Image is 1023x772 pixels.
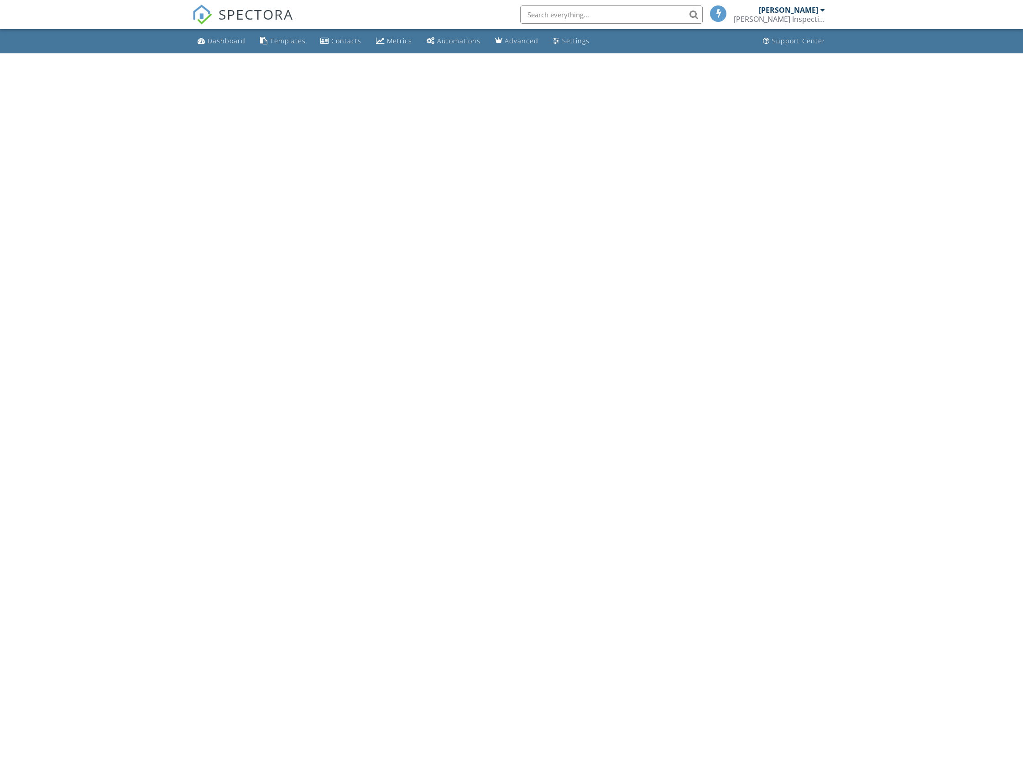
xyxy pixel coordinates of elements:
div: Support Center [772,36,825,45]
div: Advanced [505,36,538,45]
div: Templates [270,36,306,45]
a: Dashboard [194,33,249,50]
div: Contacts [331,36,361,45]
img: The Best Home Inspection Software - Spectora [192,5,212,25]
span: SPECTORA [219,5,293,24]
div: Settings [562,36,590,45]
a: Metrics [372,33,416,50]
div: [PERSON_NAME] [759,5,818,15]
a: Contacts [317,33,365,50]
div: Ramey's Inspection Services LLC [734,15,825,24]
div: Dashboard [208,36,245,45]
div: Automations [437,36,480,45]
a: Automations (Basic) [423,33,484,50]
a: Settings [549,33,593,50]
a: Templates [256,33,309,50]
input: Search everything... [520,5,703,24]
a: Support Center [759,33,829,50]
a: SPECTORA [192,12,293,31]
div: Metrics [387,36,412,45]
a: Advanced [491,33,542,50]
